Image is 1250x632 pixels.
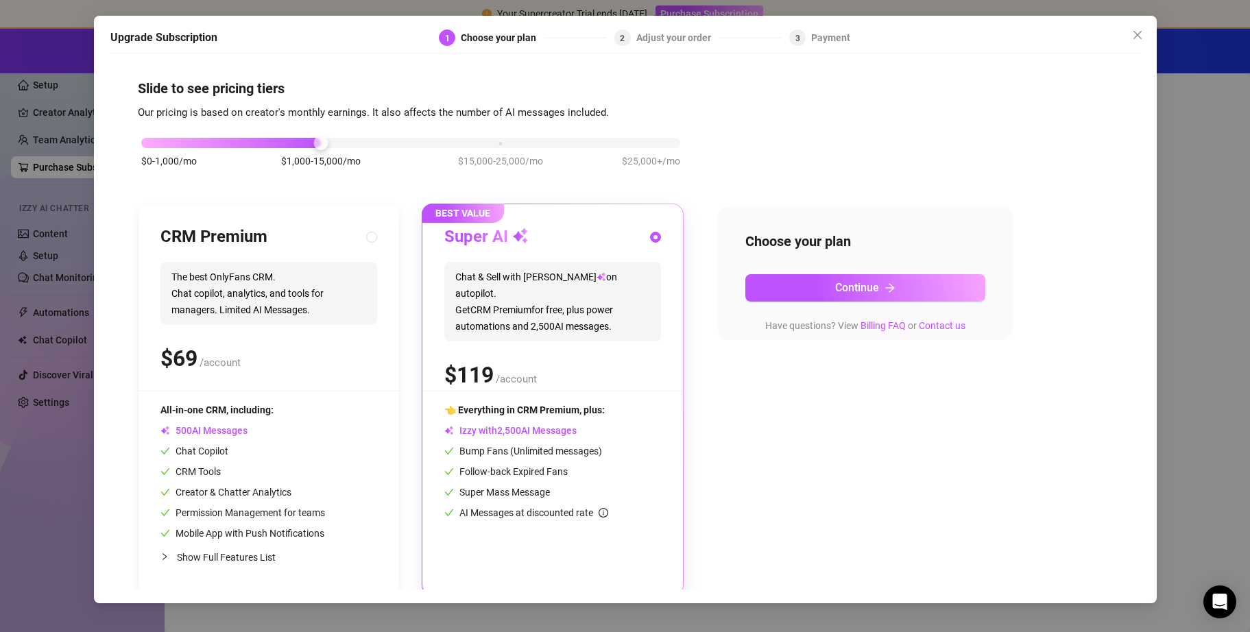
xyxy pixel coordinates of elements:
[458,154,543,169] span: $15,000-25,000/mo
[138,79,1113,98] h4: Slide to see pricing tiers
[160,446,170,456] span: check
[459,507,608,518] span: AI Messages at discounted rate
[795,34,800,43] span: 3
[160,541,377,573] div: Show Full Features List
[160,528,170,538] span: check
[280,154,360,169] span: $1,000-15,000/mo
[622,154,680,169] span: $25,000+/mo
[835,281,879,294] span: Continue
[160,467,170,476] span: check
[1203,585,1236,618] div: Open Intercom Messenger
[444,446,454,456] span: check
[141,154,197,169] span: $0-1,000/mo
[885,282,896,293] span: arrow-right
[160,528,324,539] span: Mobile App with Push Notifications
[444,34,449,43] span: 1
[461,29,544,46] div: Choose your plan
[160,226,267,248] h3: CRM Premium
[160,404,274,415] span: All-in-one CRM, including:
[811,29,850,46] div: Payment
[160,446,228,457] span: Chat Copilot
[444,508,454,518] span: check
[422,204,504,223] span: BEST VALUE
[110,29,217,46] h5: Upgrade Subscription
[620,34,625,43] span: 2
[444,425,577,436] span: Izzy with AI Messages
[160,552,169,561] span: collapsed
[765,320,965,331] span: Have questions? View or
[444,404,605,415] span: 👈 Everything in CRM Premium, plus:
[444,487,550,498] span: Super Mass Message
[599,508,608,518] span: info-circle
[160,345,197,372] span: $
[444,487,454,497] span: check
[160,487,291,498] span: Creator & Chatter Analytics
[444,226,529,248] h3: Super AI
[636,29,719,46] div: Adjust your order
[861,320,906,331] a: Billing FAQ
[1132,29,1143,40] span: close
[177,552,276,563] span: Show Full Features List
[160,425,248,436] span: AI Messages
[444,262,661,341] span: Chat & Sell with [PERSON_NAME] on autopilot. Get CRM Premium for free, plus power automations and...
[160,487,170,497] span: check
[919,320,965,331] a: Contact us
[745,232,985,251] h4: Choose your plan
[1127,29,1149,40] span: Close
[160,508,170,518] span: check
[444,446,602,457] span: Bump Fans (Unlimited messages)
[444,362,494,388] span: $
[160,466,221,477] span: CRM Tools
[200,356,241,369] span: /account
[444,467,454,476] span: check
[160,507,325,518] span: Permission Management for teams
[745,274,985,302] button: Continuearrow-right
[160,262,377,325] span: The best OnlyFans CRM. Chat copilot, analytics, and tools for managers. Limited AI Messages.
[496,373,537,385] span: /account
[1127,24,1149,46] button: Close
[138,106,609,119] span: Our pricing is based on creator's monthly earnings. It also affects the number of AI messages inc...
[444,466,568,477] span: Follow-back Expired Fans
